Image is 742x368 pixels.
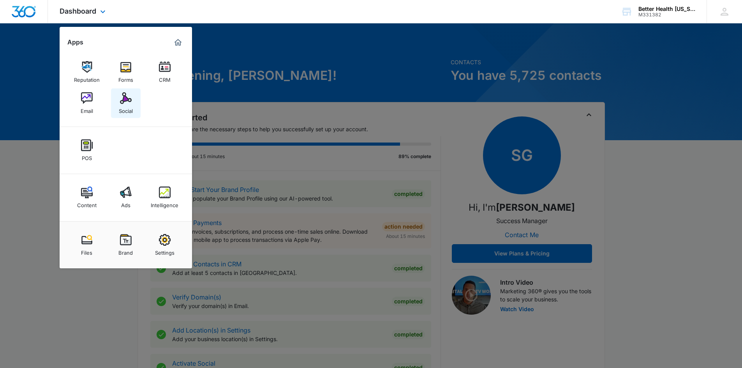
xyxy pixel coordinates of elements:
[638,6,695,12] div: account name
[111,57,141,87] a: Forms
[111,88,141,118] a: Social
[118,73,133,83] div: Forms
[159,73,171,83] div: CRM
[81,246,92,256] div: Files
[150,183,180,212] a: Intelligence
[155,246,174,256] div: Settings
[82,151,92,161] div: POS
[150,57,180,87] a: CRM
[121,198,130,208] div: Ads
[67,39,83,46] h2: Apps
[172,36,184,49] a: Marketing 360® Dashboard
[72,136,102,165] a: POS
[72,57,102,87] a: Reputation
[74,73,100,83] div: Reputation
[151,198,178,208] div: Intelligence
[60,7,96,15] span: Dashboard
[150,230,180,260] a: Settings
[119,104,133,114] div: Social
[77,198,97,208] div: Content
[72,230,102,260] a: Files
[638,12,695,18] div: account id
[111,230,141,260] a: Brand
[81,104,93,114] div: Email
[72,183,102,212] a: Content
[111,183,141,212] a: Ads
[72,88,102,118] a: Email
[118,246,133,256] div: Brand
